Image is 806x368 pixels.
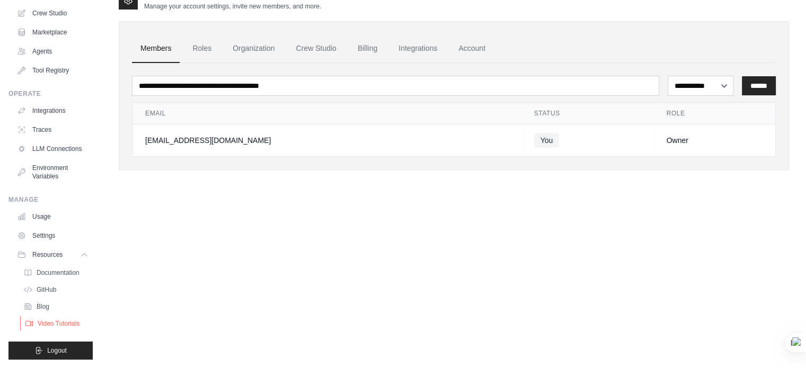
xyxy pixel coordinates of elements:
a: Integrations [390,34,446,63]
span: Logout [47,346,67,355]
a: Organization [224,34,283,63]
a: Roles [184,34,220,63]
a: GitHub [19,282,93,297]
a: Crew Studio [13,5,93,22]
a: LLM Connections [13,140,93,157]
span: Resources [32,250,63,259]
a: Traces [13,121,93,138]
span: Blog [37,302,49,311]
th: Email [132,103,521,124]
a: Crew Studio [288,34,345,63]
th: Role [654,103,776,124]
div: Owner [667,135,763,146]
div: [EMAIL_ADDRESS][DOMAIN_NAME] [145,135,509,146]
a: Account [450,34,494,63]
a: Video Tutorials [20,316,94,331]
a: Tool Registry [13,62,93,79]
button: Resources [13,246,93,263]
a: Environment Variables [13,159,93,185]
span: You [534,133,560,148]
a: Documentation [19,265,93,280]
div: Operate [8,89,93,98]
a: Billing [349,34,386,63]
th: Status [521,103,654,124]
a: Marketplace [13,24,93,41]
a: Agents [13,43,93,60]
a: Settings [13,227,93,244]
span: Documentation [37,268,79,277]
div: Manage [8,195,93,204]
a: Integrations [13,102,93,119]
span: Video Tutorials [38,319,79,328]
a: Blog [19,299,93,314]
button: Logout [8,342,93,360]
span: GitHub [37,285,56,294]
p: Manage your account settings, invite new members, and more. [144,2,321,11]
a: Usage [13,208,93,225]
a: Members [132,34,180,63]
